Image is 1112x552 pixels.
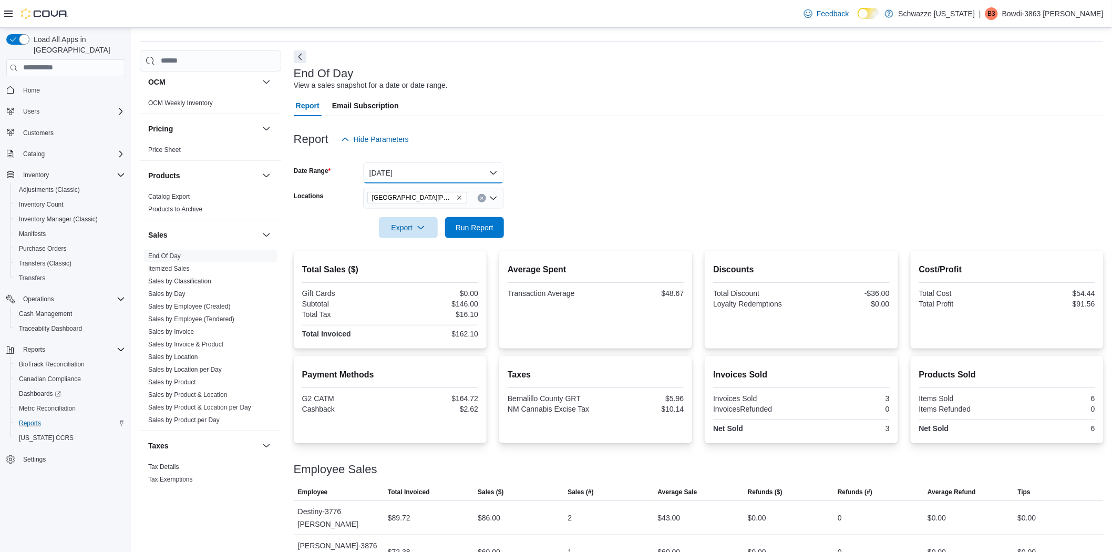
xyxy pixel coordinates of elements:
[296,95,320,116] span: Report
[11,197,129,212] button: Inventory Count
[19,126,125,139] span: Customers
[919,405,1005,413] div: Items Refunded
[148,315,234,323] a: Sales by Employee (Tendered)
[15,402,125,415] span: Metrc Reconciliation
[2,147,129,161] button: Catalog
[804,394,890,403] div: 3
[15,322,86,335] a: Traceabilty Dashboard
[2,104,129,119] button: Users
[23,107,39,116] span: Users
[804,289,890,298] div: -$36.00
[148,170,258,181] button: Products
[19,293,125,305] span: Operations
[19,244,67,253] span: Purchase Orders
[294,463,377,476] h3: Employee Sales
[19,453,125,466] span: Settings
[568,488,593,496] span: Sales (#)
[148,230,258,240] button: Sales
[928,488,976,496] span: Average Refund
[1002,7,1104,20] p: Bowdi-3863 [PERSON_NAME]
[11,227,129,241] button: Manifests
[392,330,478,338] div: $162.10
[15,228,125,240] span: Manifests
[919,300,1005,308] div: Total Profit
[372,192,454,203] span: [GEOGRAPHIC_DATA][PERSON_NAME]
[363,162,504,183] button: [DATE]
[148,192,190,201] span: Catalog Export
[148,265,190,272] a: Itemized Sales
[15,257,125,270] span: Transfers (Classic)
[294,80,448,91] div: View a sales snapshot for a date or date range.
[367,192,467,203] span: EV09 Montano Plaza
[11,241,129,256] button: Purchase Orders
[11,416,129,431] button: Reports
[392,310,478,319] div: $16.10
[15,387,65,400] a: Dashboards
[294,167,331,175] label: Date Range
[568,512,572,524] div: 2
[19,148,125,160] span: Catalog
[294,50,306,63] button: Next
[294,67,354,80] h3: End Of Day
[148,328,194,336] span: Sales by Invoice
[302,330,351,338] strong: Total Invoiced
[598,405,684,413] div: $10.14
[11,182,129,197] button: Adjustments (Classic)
[23,150,45,158] span: Catalog
[919,394,1005,403] div: Items Sold
[148,463,179,471] a: Tax Details
[2,125,129,140] button: Customers
[15,198,125,211] span: Inventory Count
[15,432,78,444] a: [US_STATE] CCRS
[23,171,49,179] span: Inventory
[15,242,71,255] a: Purchase Orders
[19,375,81,383] span: Canadian Compliance
[899,7,975,20] p: Schwazze [US_STATE]
[445,217,504,238] button: Run Report
[838,488,872,496] span: Refunds (#)
[15,373,125,385] span: Canadian Compliance
[148,340,223,349] span: Sales by Invoice & Product
[19,343,49,356] button: Reports
[713,369,889,381] h2: Invoices Sold
[148,124,258,134] button: Pricing
[15,198,68,211] a: Inventory Count
[15,257,76,270] a: Transfers (Classic)
[11,431,129,445] button: [US_STATE] CCRS
[19,169,53,181] button: Inventory
[478,512,500,524] div: $86.00
[19,215,98,223] span: Inventory Manager (Classic)
[260,169,273,182] button: Products
[19,259,71,268] span: Transfers (Classic)
[392,300,478,308] div: $146.00
[379,217,438,238] button: Export
[15,213,125,226] span: Inventory Manager (Classic)
[148,403,251,412] span: Sales by Product & Location per Day
[23,86,40,95] span: Home
[148,475,193,484] span: Tax Exemptions
[2,168,129,182] button: Inventory
[19,105,125,118] span: Users
[302,300,388,308] div: Subtotal
[748,512,766,524] div: $0.00
[19,324,82,333] span: Traceabilty Dashboard
[148,379,196,386] a: Sales by Product
[19,390,61,398] span: Dashboards
[508,263,684,276] h2: Average Spent
[148,302,231,311] span: Sales by Employee (Created)
[15,417,125,430] span: Reports
[804,405,890,413] div: 0
[919,263,1095,276] h2: Cost/Profit
[1009,405,1095,413] div: 0
[988,7,996,20] span: B3
[148,353,198,361] span: Sales by Location
[23,345,45,354] span: Reports
[148,290,186,298] a: Sales by Day
[1009,289,1095,298] div: $54.44
[508,369,684,381] h2: Taxes
[713,424,743,433] strong: Net Sold
[15,308,125,320] span: Cash Management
